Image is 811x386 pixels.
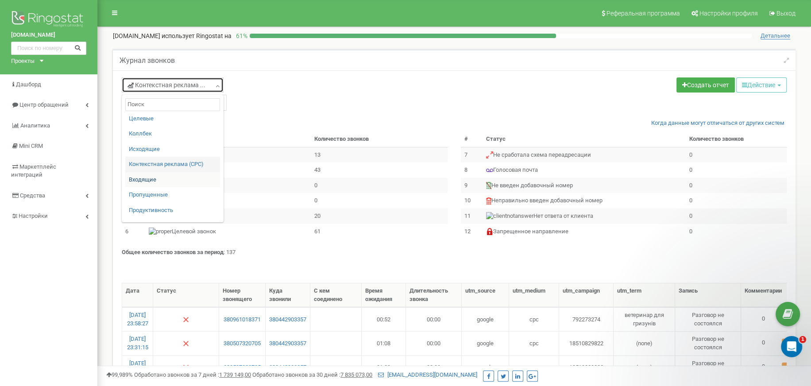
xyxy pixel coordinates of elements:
h5: Журнал звонков [120,57,175,65]
img: Целевой звонок [149,228,172,236]
strong: Общее количество звонков за период [122,249,224,255]
th: utm_campaign [559,283,614,307]
td: (none) [614,331,675,355]
a: 380442903357 [269,316,306,324]
td: 0 [686,162,787,178]
td: 6 [122,224,145,239]
td: 9 [461,178,483,193]
a: 380442903357 [269,363,306,372]
span: Контекстная реклама ... [127,81,205,89]
button: Действие [736,77,787,93]
td: cpc [509,355,559,379]
a: [DATE] 23:29:45 [127,360,148,375]
td: 0 [686,178,787,193]
span: Настройки профиля [699,10,758,17]
span: использует Ringostat на [162,32,232,39]
a: 380507320705 [223,340,262,348]
span: Маркетплейс интеграций [11,163,56,178]
a: 380507320705 [223,363,262,372]
a: Коллбек [129,130,216,138]
th: Длительность звонка [406,283,462,307]
td: Не сработала схема переадресации [483,147,685,162]
img: Нет ответа [182,316,189,323]
a: Контекстная реклама (CPC) [129,160,216,169]
a: Когда данные могут отличаться от других систем [651,119,784,127]
td: 7 [461,147,483,162]
td: 0 [686,193,787,208]
td: 20 [311,208,448,224]
img: Нет ответа [182,364,189,371]
td: 00:00 [406,307,462,331]
span: Детальнее [761,32,790,39]
a: Целевые [129,115,216,123]
th: utm_medium [509,283,559,307]
td: 0 [686,208,787,224]
td: Нет ответа [145,162,311,178]
td: 0 [311,193,448,208]
th: utm_source [462,283,509,307]
th: Время ожидания [362,283,406,307]
img: Ringostat logo [11,9,86,31]
td: 01:08 [362,331,406,355]
td: 18510829822 [559,331,614,355]
p: 61 % [232,31,250,40]
td: 0 [686,147,787,162]
span: Центр обращений [19,101,69,108]
a: Контекстная реклама ... [122,77,224,93]
u: 1 739 149,00 [219,371,251,378]
td: 10 [461,193,483,208]
td: cpc [509,307,559,331]
p: [DOMAIN_NAME] [113,31,232,40]
td: Отвечен [145,147,311,162]
td: 0 [686,224,787,239]
td: 0 [741,355,795,379]
th: # [461,131,483,147]
img: Нет ответа от клиента [486,212,533,220]
span: Mini CRM [19,143,43,149]
img: Голосовая почта [486,167,493,174]
td: 792273274 [559,307,614,331]
td: cpc [509,331,559,355]
td: 61 [311,224,448,239]
td: Разговор не состоялся [675,307,741,331]
a: Исходящие [129,145,216,154]
td: Нет ответа от клиента [483,208,685,224]
td: google [462,355,509,379]
td: Целевой звонок [145,224,311,239]
td: Разговор не состоялся [675,355,741,379]
td: 0 [311,178,448,193]
span: Обработано звонков за 7 дней : [134,371,251,378]
td: google [462,307,509,331]
span: 99,989% [106,371,133,378]
td: 43 [311,162,448,178]
img: Нет ответа [182,340,189,347]
th: Дата [122,283,153,307]
td: Неправильно введен добавочный номер [483,193,685,208]
td: 01:09 [362,355,406,379]
a: [EMAIL_ADDRESS][DOMAIN_NAME] [378,371,477,378]
input: Поиск по номеру [11,42,86,55]
td: 12 [461,224,483,239]
th: Количество звонков [686,131,787,147]
span: Дашборд [16,81,41,88]
td: 00:00 [406,331,462,355]
td: (none) [614,355,675,379]
a: Входящие [129,176,216,184]
iframe: Intercom live chat [781,336,802,357]
span: Обработано звонков за 30 дней : [252,371,372,378]
td: Запрещенное направление [483,224,685,239]
a: [DOMAIN_NAME] [11,31,86,39]
input: Поиск [125,98,220,111]
span: Средства [20,192,45,199]
span: Настройки [19,212,48,219]
td: Голосовая почта [483,162,685,178]
th: С кем соединено [310,283,362,307]
td: Разговор не состоялся [675,331,741,355]
th: Статус [153,283,219,307]
td: 13 [311,147,448,162]
img: Запрещенное направление [486,228,493,235]
a: Создать отчет [676,77,735,93]
td: 0 [741,331,795,355]
td: 0 [741,307,795,331]
td: Повторный [145,208,311,224]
